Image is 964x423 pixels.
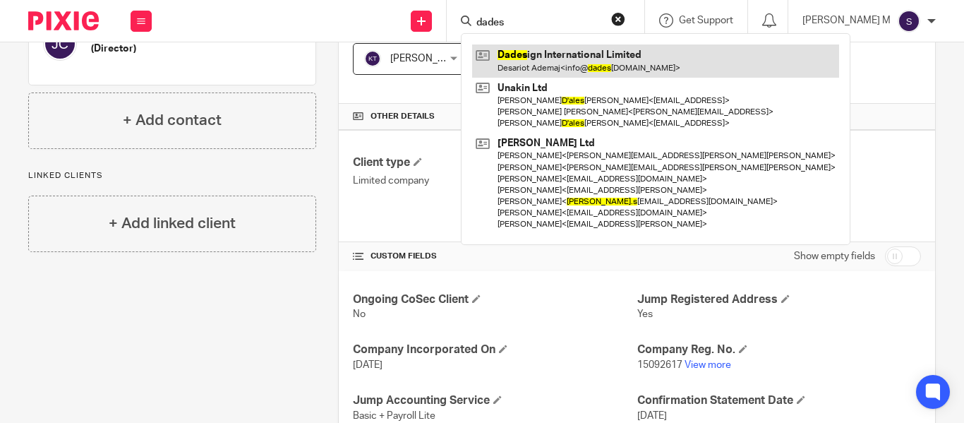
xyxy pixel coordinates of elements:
img: Pixie [28,11,99,30]
h4: Ongoing CoSec Client [353,292,637,307]
span: Get Support [679,16,733,25]
label: Show empty fields [794,249,875,263]
h5: (Director) [91,42,182,56]
input: Search [475,17,602,30]
p: [PERSON_NAME] M [802,13,891,28]
img: svg%3E [43,27,77,61]
span: 15092617 [637,360,682,370]
h4: Company Reg. No. [637,342,921,357]
img: svg%3E [898,10,920,32]
span: Yes [637,309,653,319]
h4: CUSTOM FIELDS [353,251,637,262]
h4: Client type [353,155,637,170]
a: View more [685,360,731,370]
span: Basic + Payroll Lite [353,411,435,421]
h4: Confirmation Statement Date [637,393,921,408]
h4: Jump Registered Address [637,292,921,307]
h4: Jump Accounting Service [353,393,637,408]
span: [PERSON_NAME] [390,54,468,64]
img: svg%3E [364,50,381,67]
span: No [353,309,366,319]
p: Limited company [353,174,637,188]
p: Linked clients [28,170,316,181]
h4: Company Incorporated On [353,342,637,357]
span: [DATE] [353,360,382,370]
span: [DATE] [637,411,667,421]
span: Other details [370,111,435,122]
h4: + Add linked client [109,213,236,234]
h4: + Add contact [123,109,222,131]
button: Clear [611,12,625,26]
